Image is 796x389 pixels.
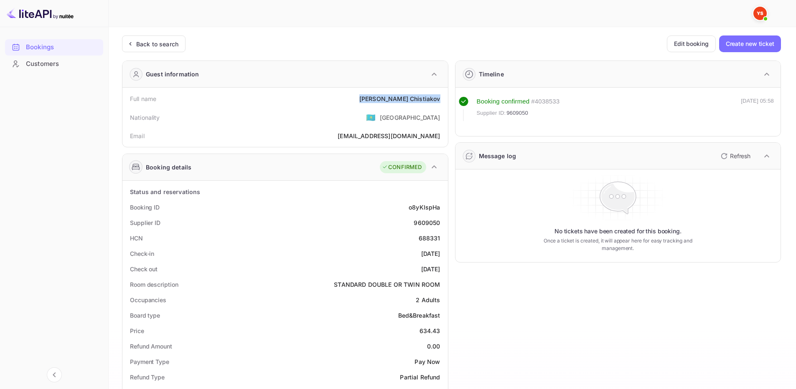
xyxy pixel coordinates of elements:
[130,357,169,366] div: Payment Type
[338,131,440,140] div: [EMAIL_ADDRESS][DOMAIN_NAME]
[146,163,191,172] div: Booking details
[380,113,440,122] div: [GEOGRAPHIC_DATA]
[554,227,682,235] p: No tickets have been created for this booking.
[47,367,62,382] button: Collapse navigation
[382,163,422,172] div: CONFIRMED
[420,326,440,335] div: 634.43
[531,97,559,106] div: # 4038533
[667,35,716,52] button: Edit booking
[359,94,440,103] div: [PERSON_NAME] Chistiakov
[398,311,440,320] div: Bed&Breakfast
[130,234,143,242] div: HCN
[334,280,440,289] div: STANDARD DOUBLE OR TWIN ROOM
[421,249,440,258] div: [DATE]
[530,237,705,252] p: Once a ticket is created, it will appear here for easy tracking and management.
[414,218,440,227] div: 9609050
[130,187,200,196] div: Status and reservations
[130,249,154,258] div: Check-in
[409,203,440,212] div: o8yKIspHa
[130,342,172,351] div: Refund Amount
[477,109,506,117] span: Supplier ID:
[730,152,750,160] p: Refresh
[415,357,440,366] div: Pay Now
[427,342,440,351] div: 0.00
[146,70,199,78] div: Guest information
[130,113,160,122] div: Nationality
[421,265,440,273] div: [DATE]
[130,280,178,289] div: Room description
[716,149,754,163] button: Refresh
[416,296,440,304] div: 2 Adults
[130,203,160,212] div: Booking ID
[719,35,781,52] button: Create new ticket
[753,7,767,20] img: Yandex Support
[130,265,158,273] div: Check out
[7,7,74,20] img: LiteAPI logo
[130,131,145,140] div: Email
[5,39,103,55] a: Bookings
[741,97,774,121] div: [DATE] 05:58
[26,59,99,69] div: Customers
[479,152,516,160] div: Message log
[419,234,440,242] div: 688331
[5,56,103,72] div: Customers
[130,218,160,227] div: Supplier ID
[136,40,178,48] div: Back to search
[400,373,440,381] div: Partial Refund
[5,56,103,71] a: Customers
[130,311,160,320] div: Board type
[130,326,144,335] div: Price
[130,296,166,304] div: Occupancies
[506,109,528,117] span: 9609050
[479,70,504,78] div: Timeline
[130,94,156,103] div: Full name
[130,373,165,381] div: Refund Type
[477,97,530,106] div: Booking confirmed
[26,43,99,52] div: Bookings
[5,39,103,56] div: Bookings
[366,110,376,125] span: United States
